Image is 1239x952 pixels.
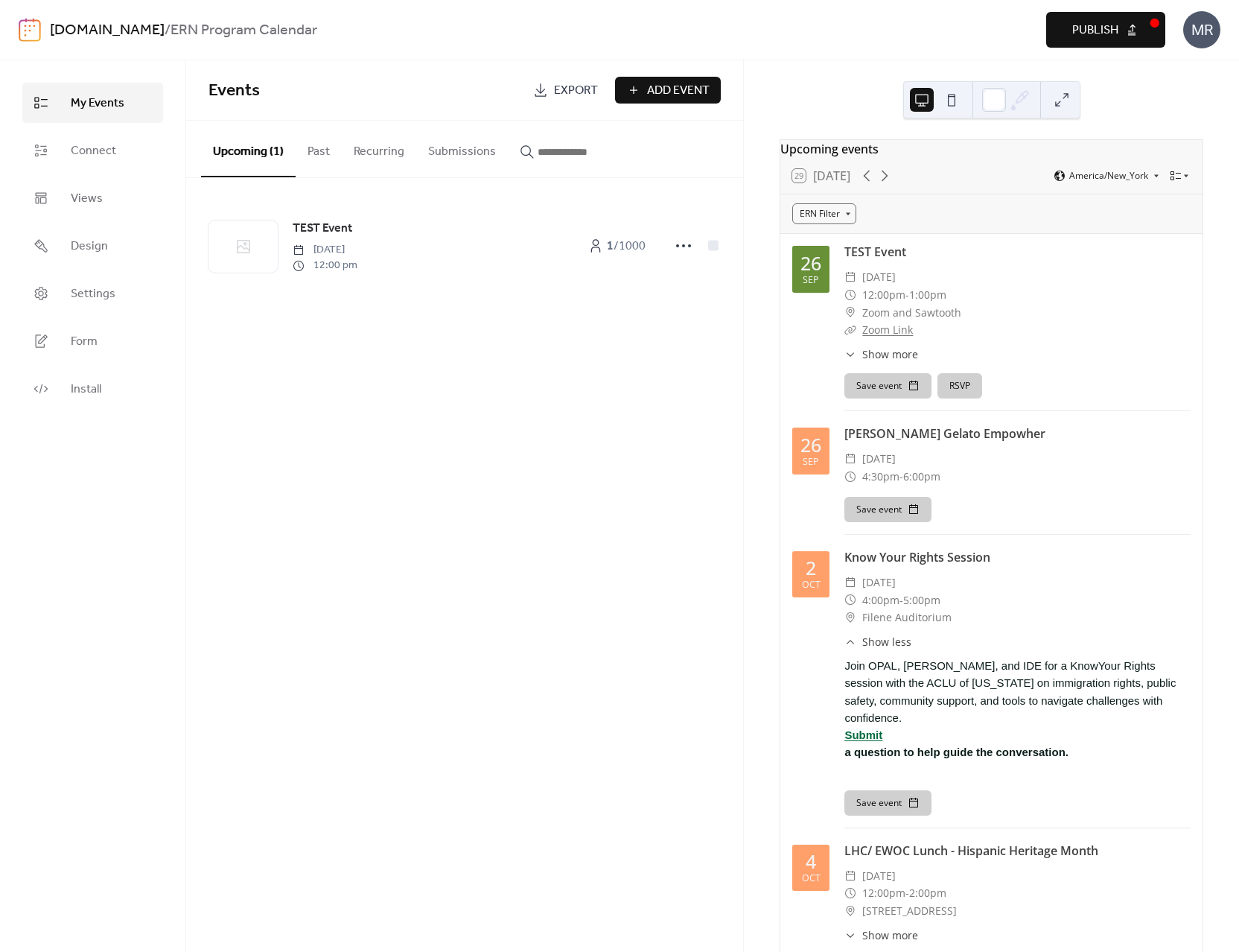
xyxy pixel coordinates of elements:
div: Sep [803,276,819,285]
button: ​Show more [844,346,918,362]
div: ​ [844,884,856,902]
span: Design [71,238,108,256]
div: Know Your Rights Session [844,548,1191,566]
span: Events [208,74,260,107]
div: ​ [844,634,856,650]
span: Export [554,82,598,100]
span: Zoom and Sawtooth [862,304,961,322]
button: ​Show more [844,927,918,943]
span: Show more [862,346,918,362]
a: Export [522,77,609,104]
span: TEST Event [293,220,352,238]
span: Install [71,381,101,399]
b: 1 [607,235,614,258]
span: 12:00pm [862,884,905,902]
span: 2:00pm [909,884,946,902]
a: TEST Event [844,244,906,260]
a: Views [22,178,163,218]
span: Publish [1072,22,1118,39]
div: 4 [806,852,816,871]
a: Connect [22,130,163,171]
button: Publish [1046,12,1165,48]
span: 4:30pm [862,468,899,486]
a: 1/1000 [579,232,654,259]
span: Join OPAL, [PERSON_NAME], and IDE for a KnowYour Rights session with the ACLU of [US_STATE] on im... [844,657,1191,726]
span: [DATE] [293,242,357,258]
span: Show more [862,927,918,943]
a: Zoom Link [862,323,913,337]
span: / 1000 [607,238,646,256]
span: Add Event [647,82,710,100]
span: 5:00pm [903,591,940,609]
div: 26 [800,436,821,454]
div: ​ [844,927,856,943]
div: ​ [844,867,856,885]
div: 2 [806,559,816,577]
span: 12:00pm [862,286,905,304]
span: [STREET_ADDRESS] [862,902,957,920]
button: Recurring [342,121,416,176]
button: RSVP [937,373,982,399]
div: LHC/ EWOC Lunch - Hispanic Heritage Month [844,842,1191,860]
span: - [905,884,909,902]
div: ​ [844,450,856,468]
a: [DOMAIN_NAME] [50,16,165,45]
div: MR [1183,11,1220,48]
button: ​Show less [844,634,911,650]
b: a question to help guide the conversation. [844,746,1068,758]
span: 4:00pm [862,591,899,609]
span: My Events [71,95,124,112]
span: [DATE] [862,867,896,885]
span: [DATE] [862,268,896,286]
span: 1:00pm [909,286,946,304]
a: Settings [22,273,163,314]
span: - [899,468,903,486]
b: ERN Program Calendar [171,16,317,45]
span: Filene Auditorium [862,609,952,626]
a: Form [22,321,163,361]
button: Past [296,121,342,176]
div: Upcoming events [780,140,1203,158]
div: 26 [800,254,821,273]
button: Submissions [416,121,508,176]
div: ​ [844,591,856,609]
div: ​ [844,304,856,322]
span: Connect [71,142,116,160]
button: Save event [844,497,931,522]
a: Install [22,369,163,409]
button: Save event [844,373,931,399]
div: [PERSON_NAME] Gelato Empowher [844,425,1191,442]
span: Form [71,333,98,351]
span: Views [71,190,103,208]
div: ​ [844,902,856,920]
span: [DATE] [862,574,896,591]
div: Oct [802,580,821,590]
span: 12:00 pm [293,258,357,273]
div: Sep [803,457,819,467]
span: Settings [71,285,115,303]
div: ​ [844,609,856,626]
button: Save event [844,790,931,816]
div: ​ [844,346,856,362]
div: ​ [844,321,856,339]
button: Add Event [615,77,721,104]
span: Show less [862,634,911,650]
div: ​ [844,286,856,304]
span: America/New_York [1069,171,1148,180]
span: - [899,591,903,609]
b: / [165,16,171,45]
div: ​ [844,268,856,286]
a: Submit [844,729,882,741]
a: Design [22,226,163,266]
a: TEST Event [293,219,352,238]
span: [DATE] [862,450,896,468]
button: Upcoming (1) [201,121,296,177]
div: ​ [844,574,856,591]
div: Oct [802,874,821,883]
img: logo [19,18,41,42]
span: - [905,286,909,304]
div: ​ [844,468,856,486]
span: 6:00pm [903,468,940,486]
a: My Events [22,83,163,123]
